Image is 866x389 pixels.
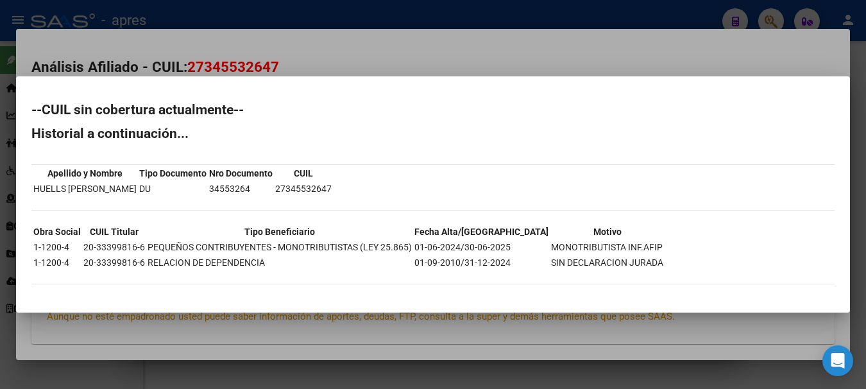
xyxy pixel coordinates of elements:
[83,225,146,239] th: CUIL Titular
[139,166,207,180] th: Tipo Documento
[147,240,412,254] td: PEQUEÑOS CONTRIBUYENTES - MONOTRIBUTISTAS (LEY 25.865)
[414,255,549,270] td: 01-09-2010/31-12-2024
[822,345,853,376] div: Open Intercom Messenger
[31,103,835,116] h2: --CUIL sin cobertura actualmente--
[550,240,664,254] td: MONOTRIBUTISTA INF.AFIP
[414,225,549,239] th: Fecha Alta/[GEOGRAPHIC_DATA]
[208,182,273,196] td: 34553264
[550,255,664,270] td: SIN DECLARACION JURADA
[147,225,412,239] th: Tipo Beneficiario
[33,225,81,239] th: Obra Social
[83,240,146,254] td: 20-33399816-6
[550,225,664,239] th: Motivo
[33,240,81,254] td: 1-1200-4
[83,255,146,270] td: 20-33399816-6
[139,182,207,196] td: DU
[31,127,835,140] h2: Historial a continuación...
[147,255,412,270] td: RELACION DE DEPENDENCIA
[414,240,549,254] td: 01-06-2024/30-06-2025
[275,182,332,196] td: 27345532647
[208,166,273,180] th: Nro Documento
[33,182,137,196] td: HUELLS [PERSON_NAME]
[275,166,332,180] th: CUIL
[33,166,137,180] th: Apellido y Nombre
[33,255,81,270] td: 1-1200-4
